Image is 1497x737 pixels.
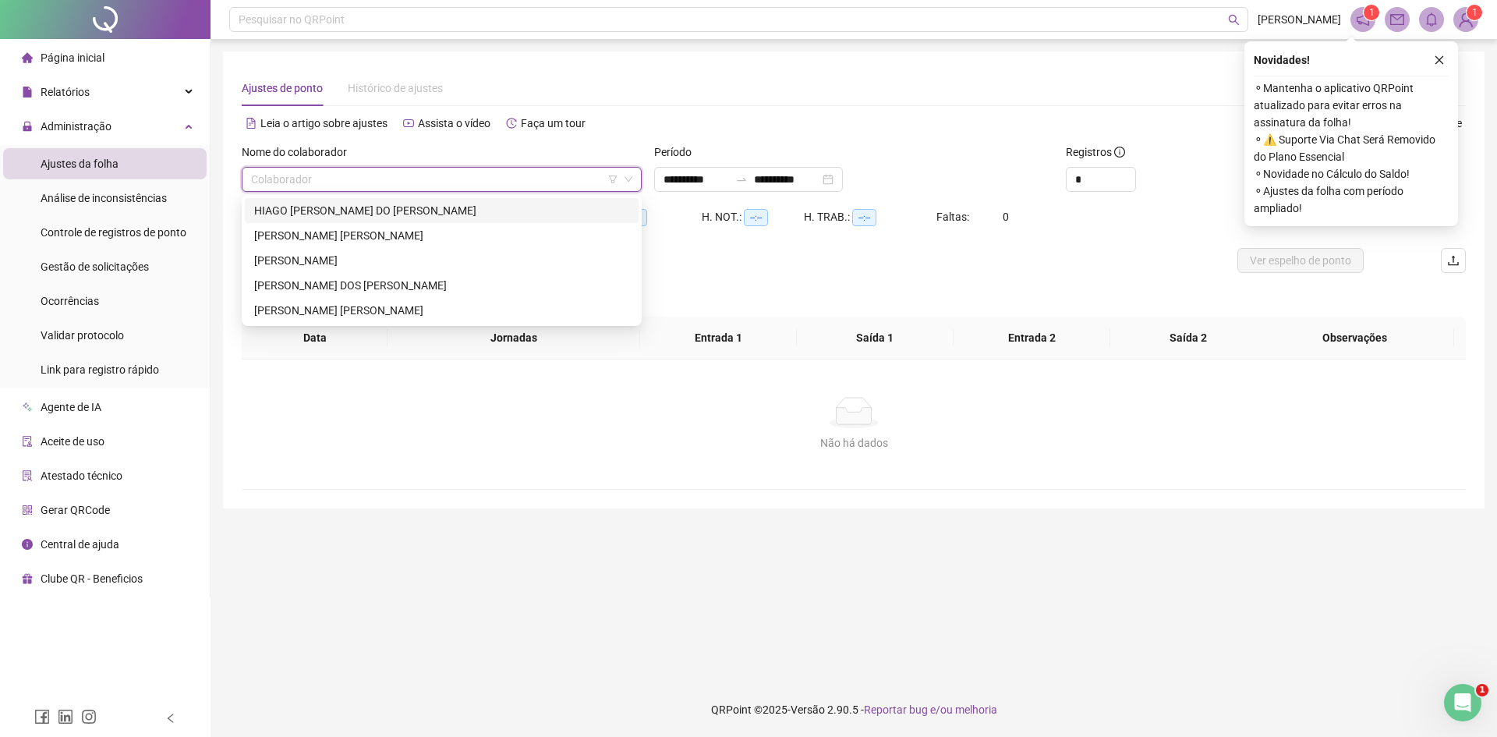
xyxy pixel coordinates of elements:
div: [PERSON_NAME] [254,252,629,269]
span: Faltas: [936,211,971,223]
span: ⚬ Novidade no Cálculo do Saldo! [1254,165,1449,182]
span: Novidades ! [1254,51,1310,69]
span: Reportar bug e/ou melhoria [864,703,997,716]
span: close [1434,55,1445,66]
span: [PERSON_NAME] [1258,11,1341,28]
div: HE 3: [600,208,702,226]
div: HIAGO HENRIQUE TEIXEIRA DO AMARAL [245,198,639,223]
span: Versão [791,703,825,716]
span: mail [1390,12,1404,27]
span: left [165,713,176,724]
span: Página inicial [41,51,104,64]
sup: 1 [1364,5,1379,20]
span: 1 [1369,7,1375,18]
span: ⚬ ⚠️ Suporte Via Chat Será Removido do Plano Essencial [1254,131,1449,165]
th: Entrada 2 [954,317,1110,360]
span: bell [1424,12,1439,27]
span: Relatórios [41,86,90,98]
span: Observações [1268,329,1442,346]
label: Período [654,144,702,161]
span: home [22,52,33,63]
button: Ver espelho de ponto [1237,248,1364,273]
span: Atestado técnico [41,469,122,482]
th: Data [242,317,388,360]
span: ⚬ Ajustes da folha com período ampliado! [1254,182,1449,217]
span: info-circle [1114,147,1125,158]
div: JOAO VITOR ALVES DE ANDRADE [245,223,639,248]
span: Histórico de ajustes [348,82,443,94]
span: solution [22,470,33,481]
span: facebook [34,709,50,725]
img: 76248 [1454,8,1478,31]
span: Leia o artigo sobre ajustes [260,117,388,129]
div: [PERSON_NAME] [PERSON_NAME] [254,302,629,319]
span: swap-right [735,173,748,186]
span: Central de ajuda [41,538,119,551]
span: Gerar QRCode [41,504,110,516]
span: search [1228,14,1240,26]
span: instagram [81,709,97,725]
span: 1 [1472,7,1478,18]
div: H. NOT.: [702,208,804,226]
span: 0 [1003,211,1009,223]
span: youtube [403,118,414,129]
div: [PERSON_NAME] [PERSON_NAME] [254,227,629,244]
th: Observações [1255,317,1454,360]
span: linkedin [58,709,73,725]
span: Ocorrências [41,295,99,307]
span: to [735,173,748,186]
th: Entrada 1 [640,317,797,360]
span: upload [1447,254,1460,267]
span: gift [22,573,33,584]
span: Clube QR - Beneficios [41,572,143,585]
span: file-text [246,118,257,129]
span: 1 [1476,684,1488,696]
span: history [506,118,517,129]
span: qrcode [22,505,33,516]
footer: QRPoint © 2025 - 2.90.5 - [211,682,1497,737]
span: Análise de inconsistências [41,192,167,204]
span: Controle de registros de ponto [41,226,186,239]
div: HIAGO [PERSON_NAME] DO [PERSON_NAME] [254,202,629,219]
th: Jornadas [388,317,640,360]
span: Ajustes de ponto [242,82,323,94]
div: ROMULO GABRIEL DE SOUSA ARAGAO [245,298,639,323]
span: Faça um tour [521,117,586,129]
sup: Atualize o seu contato no menu Meus Dados [1467,5,1482,20]
span: down [624,175,633,184]
span: audit [22,436,33,447]
div: Não há dados [260,434,1447,452]
span: filter [608,175,618,184]
div: H. TRAB.: [804,208,936,226]
span: Link para registro rápido [41,363,159,376]
span: --:-- [852,209,876,226]
th: Saída 1 [797,317,954,360]
th: Saída 2 [1110,317,1267,360]
span: notification [1356,12,1370,27]
span: Gestão de solicitações [41,260,149,273]
iframe: Intercom live chat [1444,684,1481,721]
span: Administração [41,120,111,133]
span: Agente de IA [41,401,101,413]
span: Ajustes da folha [41,158,119,170]
span: Registros [1066,144,1125,161]
span: info-circle [22,539,33,550]
span: Assista o vídeo [418,117,490,129]
div: PAULA DOS SANTOS BARBOSA [245,273,639,298]
span: file [22,87,33,97]
span: ⚬ Mantenha o aplicativo QRPoint atualizado para evitar erros na assinatura da folha! [1254,80,1449,131]
div: [PERSON_NAME] DOS [PERSON_NAME] [254,277,629,294]
span: lock [22,121,33,132]
span: --:-- [744,209,768,226]
label: Nome do colaborador [242,144,357,161]
span: Aceite de uso [41,435,104,448]
div: NATASHA RODRIGUES DE MENDONCA [245,248,639,273]
span: Validar protocolo [41,329,124,342]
